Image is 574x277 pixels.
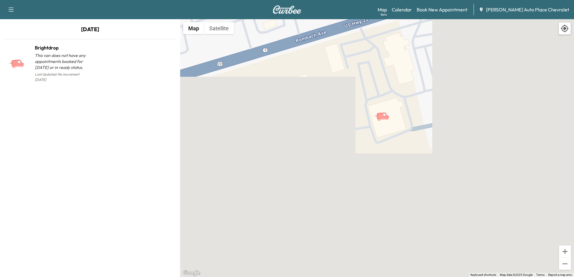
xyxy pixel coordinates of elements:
[392,6,412,13] a: Calendar
[486,6,569,13] span: [PERSON_NAME] Auto Place Chevrolet
[417,6,467,13] a: Book New Appointment
[183,22,204,34] button: Show street map
[378,6,387,13] a: MapBeta
[35,52,90,70] p: This van does not have any appointments booked for [DATE] or in ready status.
[470,273,496,277] button: Keyboard shortcuts
[500,273,533,276] span: Map data ©2025 Google
[559,246,571,258] button: Zoom in
[182,269,201,277] a: Open this area in Google Maps (opens a new window)
[381,12,387,17] div: Beta
[204,22,234,34] button: Show satellite imagery
[35,70,90,84] p: Last Updated: No movement [DATE]
[374,106,395,116] gmp-advanced-marker: Brightdrop
[35,44,90,51] h1: Brightdrop
[536,273,545,276] a: Terms (opens in new tab)
[182,269,201,277] img: Google
[558,22,571,35] div: Recenter map
[273,5,301,14] img: Curbee Logo
[559,258,571,270] button: Zoom out
[548,273,572,276] a: Report a map error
